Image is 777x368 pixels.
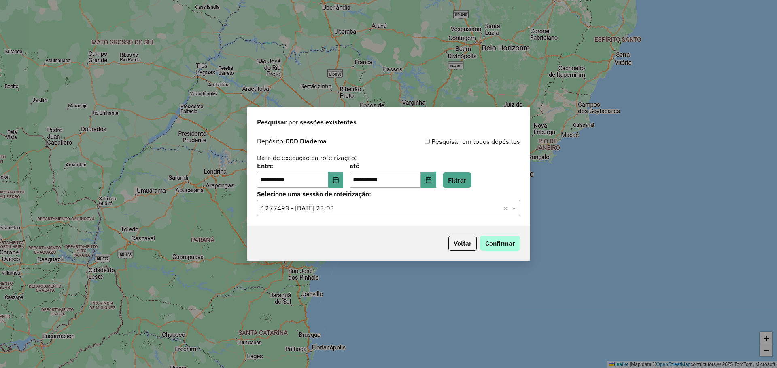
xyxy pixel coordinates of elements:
[503,203,510,213] span: Clear all
[350,161,436,170] label: até
[257,153,357,162] label: Data de execução da roteirização:
[257,117,357,127] span: Pesquisar por sessões existentes
[257,136,327,146] label: Depósito:
[388,137,520,146] div: Pesquisar em todos depósitos
[285,137,327,145] strong: CDD Diadema
[448,236,477,251] button: Voltar
[328,172,344,188] button: Choose Date
[480,236,520,251] button: Confirmar
[257,189,520,199] label: Selecione uma sessão de roteirização:
[443,172,471,188] button: Filtrar
[257,161,343,170] label: Entre
[421,172,436,188] button: Choose Date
